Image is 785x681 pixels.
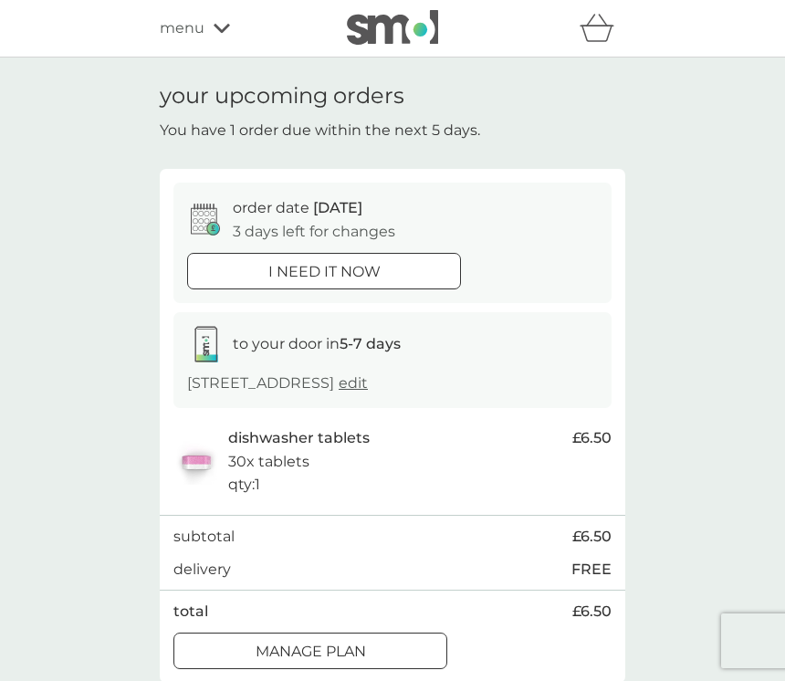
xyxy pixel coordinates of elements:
p: Manage plan [256,640,366,664]
button: i need it now [187,253,461,289]
span: [DATE] [313,199,362,216]
span: £6.50 [572,525,612,549]
div: basket [580,10,625,47]
img: smol [347,10,438,45]
button: Manage plan [173,633,447,669]
p: order date [233,196,362,220]
p: delivery [173,558,231,581]
span: menu [160,16,204,40]
h1: your upcoming orders [160,83,404,110]
p: total [173,600,208,623]
p: 30x tablets [228,450,309,474]
p: subtotal [173,525,235,549]
p: [STREET_ADDRESS] [187,372,368,395]
p: You have 1 order due within the next 5 days. [160,119,480,142]
p: 3 days left for changes [233,220,395,244]
p: dishwasher tablets [228,426,370,450]
span: £6.50 [572,600,612,623]
p: i need it now [268,260,381,284]
strong: 5-7 days [340,335,401,352]
p: qty : 1 [228,473,260,497]
a: edit [339,374,368,392]
span: to your door in [233,335,401,352]
span: £6.50 [572,426,612,450]
p: FREE [571,558,612,581]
